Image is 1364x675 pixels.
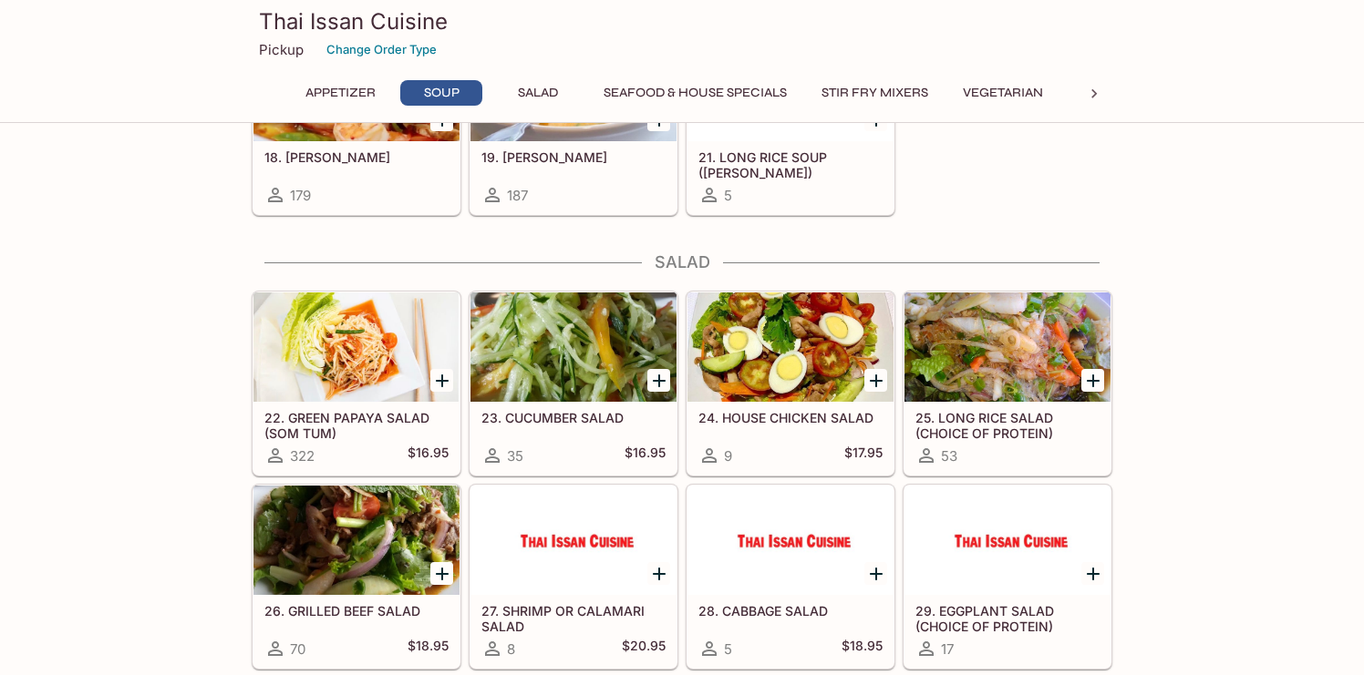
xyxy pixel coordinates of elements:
[290,447,315,465] span: 322
[724,187,732,204] span: 5
[724,640,732,658] span: 5
[295,80,386,106] button: Appetizer
[625,445,666,466] h5: $16.95
[507,447,523,465] span: 35
[470,292,677,402] div: 23. CUCUMBER SALAD
[1068,80,1150,106] button: Noodles
[811,80,938,106] button: Stir Fry Mixers
[481,149,666,165] h5: 19. [PERSON_NAME]
[408,638,449,660] h5: $18.95
[253,31,460,215] a: 18. [PERSON_NAME]179
[507,640,515,658] span: 8
[400,80,482,106] button: Soup
[687,32,894,141] div: 21. LONG RICE SOUP (KAENG WOON SEN)
[290,187,311,204] span: 179
[915,603,1100,633] h5: 29. EGGPLANT SALAD (CHOICE OF PROTEIN)
[647,369,670,392] button: Add 23. CUCUMBER SALAD
[941,447,957,465] span: 53
[904,485,1111,669] a: 29. EGGPLANT SALAD (CHOICE OF PROTEIN)17
[1081,369,1104,392] button: Add 25. LONG RICE SALAD (CHOICE OF PROTEIN)
[941,640,954,658] span: 17
[594,80,797,106] button: Seafood & House Specials
[497,80,579,106] button: Salad
[507,187,528,204] span: 187
[252,252,1112,272] h4: Salad
[470,32,677,141] div: 19. TOM KHA
[687,485,894,669] a: 28. CABBAGE SALAD5$18.95
[622,638,666,660] h5: $20.95
[864,562,887,585] button: Add 28. CABBAGE SALAD
[915,410,1100,440] h5: 25. LONG RICE SALAD (CHOICE OF PROTEIN)
[904,292,1111,402] div: 25. LONG RICE SALAD (CHOICE OF PROTEIN)
[481,603,666,633] h5: 27. SHRIMP OR CALAMARI SALAD
[259,41,304,58] p: Pickup
[904,291,1111,476] a: 25. LONG RICE SALAD (CHOICE OF PROTEIN)53
[264,603,449,619] h5: 26. GRILLED BEEF SALAD
[698,410,883,425] h5: 24. HOUSE CHICKEN SALAD
[864,369,887,392] button: Add 24. HOUSE CHICKEN SALAD
[647,562,670,585] button: Add 27. SHRIMP OR CALAMARI SALAD
[264,410,449,440] h5: 22. GREEN PAPAYA SALAD (SOM TUM)
[290,640,305,658] span: 70
[253,292,460,402] div: 22. GREEN PAPAYA SALAD (SOM TUM)
[264,149,449,165] h5: 18. [PERSON_NAME]
[408,445,449,466] h5: $16.95
[842,638,883,660] h5: $18.95
[430,369,453,392] button: Add 22. GREEN PAPAYA SALAD (SOM TUM)
[844,445,883,466] h5: $17.95
[481,410,666,425] h5: 23. CUCUMBER SALAD
[253,32,460,141] div: 18. TOM YUM
[470,31,677,215] a: 19. [PERSON_NAME]187
[904,486,1111,595] div: 29. EGGPLANT SALAD (CHOICE OF PROTEIN)
[687,31,894,215] a: 21. LONG RICE SOUP ([PERSON_NAME])5
[253,291,460,476] a: 22. GREEN PAPAYA SALAD (SOM TUM)322$16.95
[1081,562,1104,585] button: Add 29. EGGPLANT SALAD (CHOICE OF PROTEIN)
[698,149,883,179] h5: 21. LONG RICE SOUP ([PERSON_NAME])
[259,7,1105,36] h3: Thai Issan Cuisine
[253,485,460,669] a: 26. GRILLED BEEF SALAD70$18.95
[470,486,677,595] div: 27. SHRIMP OR CALAMARI SALAD
[687,486,894,595] div: 28. CABBAGE SALAD
[698,603,883,619] h5: 28. CABBAGE SALAD
[470,291,677,476] a: 23. CUCUMBER SALAD35$16.95
[253,486,460,595] div: 26. GRILLED BEEF SALAD
[318,36,445,64] button: Change Order Type
[953,80,1053,106] button: Vegetarian
[687,292,894,402] div: 24. HOUSE CHICKEN SALAD
[430,562,453,585] button: Add 26. GRILLED BEEF SALAD
[470,485,677,669] a: 27. SHRIMP OR CALAMARI SALAD8$20.95
[687,291,894,476] a: 24. HOUSE CHICKEN SALAD9$17.95
[724,447,732,465] span: 9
